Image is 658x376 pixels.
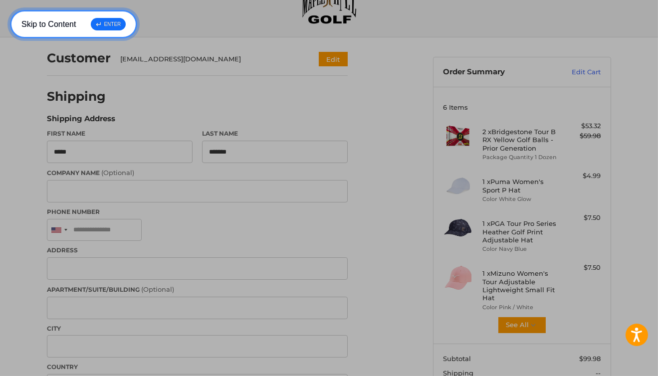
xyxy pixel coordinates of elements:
[483,178,559,194] h4: 1 x Puma Women's Sport P Hat
[47,246,348,255] label: Address
[483,269,559,302] h4: 1 x Mizuno Women's Tour Adjustable Lightweight Small Fit Hat
[47,129,193,138] label: First Name
[121,54,300,64] div: [EMAIL_ADDRESS][DOMAIN_NAME]
[483,303,559,312] li: Color Pink / White
[47,113,115,129] legend: Shipping Address
[47,285,348,295] label: Apartment/Suite/Building
[483,195,559,203] li: Color White Glow
[47,168,348,178] label: Company Name
[47,363,348,372] label: Country
[562,213,601,223] div: $7.50
[483,245,559,253] li: Color Navy Blue
[497,316,547,334] button: See All
[562,263,601,273] div: $7.50
[141,285,174,293] small: (Optional)
[202,129,348,138] label: Last Name
[551,67,601,77] a: Edit Cart
[319,52,348,66] button: Edit
[562,131,601,141] div: $59.98
[562,121,601,131] div: $53.32
[580,355,601,363] span: $99.98
[483,219,559,244] h4: 1 x PGA Tour Pro Series Heather Golf Print Adjustable Hat
[101,169,134,177] small: (Optional)
[443,67,551,77] h3: Order Summary
[47,207,348,216] label: Phone Number
[47,50,111,66] h2: Customer
[47,89,106,104] h2: Shipping
[443,355,471,363] span: Subtotal
[562,171,601,181] div: $4.99
[483,153,559,162] li: Package Quantity 1 Dozen
[47,324,348,333] label: City
[483,128,559,152] h4: 2 x Bridgestone Tour B RX Yellow Golf Balls - Prior Generation
[443,103,601,111] h3: 6 Items
[47,219,70,241] div: United States: +1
